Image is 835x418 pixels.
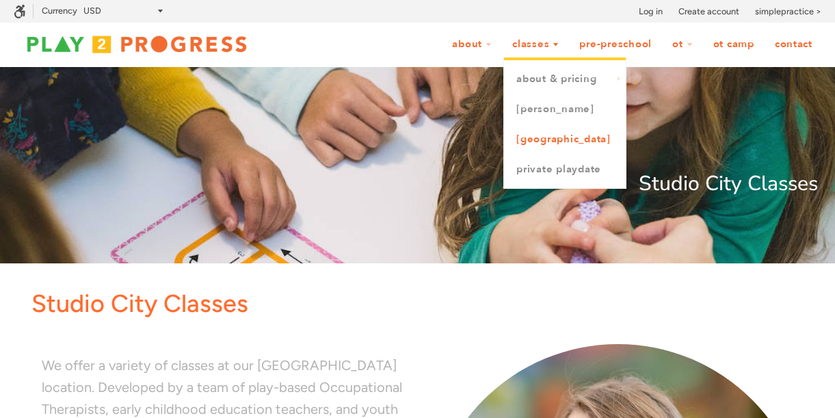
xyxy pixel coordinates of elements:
a: simplepractice > [755,5,821,18]
a: Private Playdate [504,155,626,185]
p: Studio City Classes [31,284,818,324]
a: Pre-Preschool [570,31,661,57]
a: Contact [766,31,821,57]
label: Currency [42,5,77,16]
p: Studio City Classes [18,168,818,200]
a: Classes [503,31,568,57]
a: OT [663,31,702,57]
a: Log in [639,5,663,18]
a: OT Camp [704,31,763,57]
a: Create account [678,5,739,18]
a: [GEOGRAPHIC_DATA] [504,125,626,155]
a: About [443,31,501,57]
a: [PERSON_NAME] [504,94,626,125]
img: Play2Progress logo [14,31,260,58]
a: About & Pricing [504,64,626,94]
